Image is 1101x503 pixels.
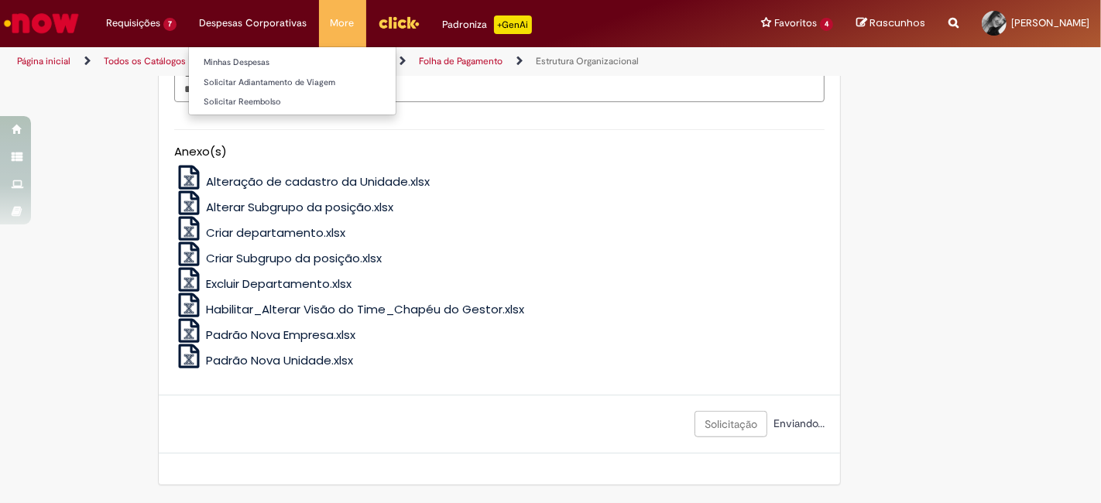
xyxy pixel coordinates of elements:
div: Padroniza [443,15,532,34]
a: Todos os Catálogos [104,55,186,67]
span: Alteração de cadastro da Unidade.xlsx [206,173,430,190]
span: Habilitar_Alterar Visão do Time_Chapéu do Gestor.xlsx [206,301,524,317]
span: Padrão Nova Unidade.xlsx [206,352,353,368]
a: Alteração de cadastro da Unidade.xlsx [174,173,430,190]
img: click_logo_yellow_360x200.png [378,11,420,34]
a: Criar Subgrupo da posição.xlsx [174,250,382,266]
a: Padrão Nova Empresa.xlsx [174,327,356,343]
img: ServiceNow [2,8,81,39]
a: Solicitar Reembolso [189,94,396,111]
span: Criar departamento.xlsx [206,224,345,241]
span: Despesas Corporativas [200,15,307,31]
span: Padrão Nova Empresa.xlsx [206,327,355,343]
ul: Trilhas de página [12,47,722,76]
a: Estrutura Organizacional [536,55,639,67]
span: Excluir Departamento.xlsx [206,275,352,292]
a: Habilitar_Alterar Visão do Time_Chapéu do Gestor.xlsx [174,301,525,317]
span: Rascunhos [869,15,925,30]
span: More [331,15,355,31]
a: Excluir Departamento.xlsx [174,275,352,292]
span: [PERSON_NAME] [1011,16,1089,29]
a: Rascunhos [856,16,925,31]
h5: Anexo(s) [174,145,825,159]
a: Criar departamento.xlsx [174,224,346,241]
p: +GenAi [494,15,532,34]
span: Alterar Subgrupo da posição.xlsx [206,199,393,215]
ul: Despesas Corporativas [188,46,396,115]
span: 4 [820,18,833,31]
a: Página inicial [17,55,70,67]
span: 7 [163,18,177,31]
span: Criar Subgrupo da posição.xlsx [206,250,382,266]
span: Requisições [106,15,160,31]
a: Padrão Nova Unidade.xlsx [174,352,354,368]
a: Solicitar Adiantamento de Viagem [189,74,396,91]
span: Enviando... [770,416,825,430]
a: Folha de Pagamento [419,55,502,67]
a: Alterar Subgrupo da posição.xlsx [174,199,394,215]
a: Minhas Despesas [189,54,396,71]
span: Favoritos [774,15,817,31]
